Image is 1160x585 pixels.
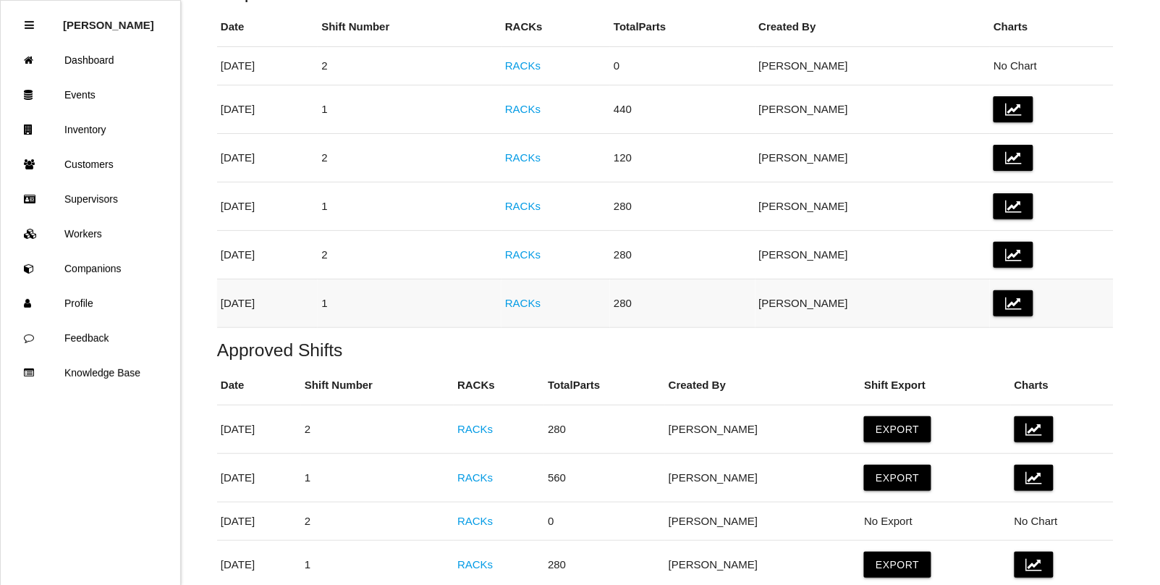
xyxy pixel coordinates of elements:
th: RACKs [454,366,544,405]
td: 2 [318,46,501,85]
td: 1 [318,85,501,134]
td: [DATE] [217,453,301,502]
td: 1 [318,279,501,328]
td: [DATE] [217,279,318,328]
button: Export [864,552,931,578]
th: Shift Number [318,8,501,46]
td: 2 [301,502,454,541]
a: Supervisors [1,182,180,216]
td: [DATE] [217,405,301,453]
td: [PERSON_NAME] [665,405,860,453]
td: [PERSON_NAME] [755,182,991,231]
th: Shift Export [860,366,1010,405]
th: Charts [1011,366,1114,405]
a: RACKs [457,471,493,484]
th: Created By [755,8,991,46]
td: No Chart [990,46,1114,85]
a: Knowledge Base [1,355,180,390]
td: 120 [610,134,755,182]
a: Profile [1,286,180,321]
a: RACKs [505,59,541,72]
a: Inventory [1,112,180,147]
td: [PERSON_NAME] [665,502,860,541]
a: RACKs [505,200,541,212]
td: [DATE] [217,182,318,231]
td: No Chart [1011,502,1114,541]
button: Export [864,416,931,442]
td: 2 [318,134,501,182]
th: Shift Number [301,366,454,405]
td: [PERSON_NAME] [755,231,991,279]
th: Total Parts [544,366,665,405]
td: 1 [301,453,454,502]
a: RACKs [505,297,541,309]
td: 280 [544,405,665,453]
td: [PERSON_NAME] [665,453,860,502]
td: 2 [301,405,454,453]
td: 280 [610,279,755,328]
td: [DATE] [217,502,301,541]
a: Customers [1,147,180,182]
td: [DATE] [217,134,318,182]
th: Created By [665,366,860,405]
a: Dashboard [1,43,180,77]
a: RACKs [457,558,493,571]
td: [PERSON_NAME] [755,46,991,85]
td: [PERSON_NAME] [755,134,991,182]
td: No Export [860,502,1010,541]
td: [DATE] [217,231,318,279]
a: RACKs [505,151,541,164]
a: RACKs [505,103,541,115]
a: Feedback [1,321,180,355]
a: Companions [1,251,180,286]
td: 280 [610,231,755,279]
th: RACKs [501,8,610,46]
a: RACKs [505,248,541,261]
a: RACKs [457,515,493,527]
a: Events [1,77,180,112]
th: Charts [990,8,1114,46]
td: 0 [610,46,755,85]
button: Export [864,465,931,491]
h5: Approved Shifts [217,340,1114,360]
td: [PERSON_NAME] [755,279,991,328]
td: [PERSON_NAME] [755,85,991,134]
td: 2 [318,231,501,279]
div: Close [25,8,34,43]
td: 560 [544,453,665,502]
td: [DATE] [217,46,318,85]
th: Date [217,8,318,46]
td: [DATE] [217,85,318,134]
td: 1 [318,182,501,231]
a: RACKs [457,423,493,435]
td: 0 [544,502,665,541]
th: Total Parts [610,8,755,46]
th: Date [217,366,301,405]
td: 440 [610,85,755,134]
p: Rosie Blandino [63,8,154,31]
a: Workers [1,216,180,251]
td: 280 [610,182,755,231]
